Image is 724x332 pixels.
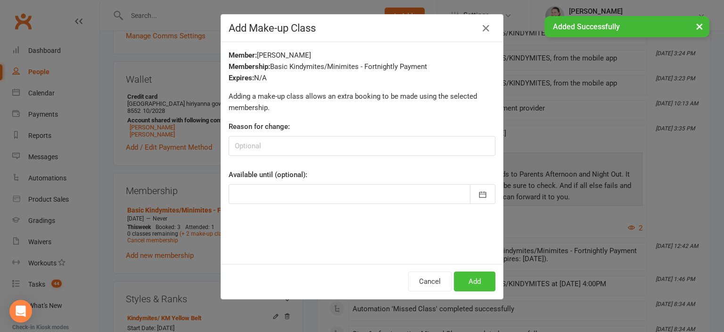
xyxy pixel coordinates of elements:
[229,61,495,72] div: Basic Kindymites/Minimites - Fortnightly Payment
[229,74,254,82] strong: Expires:
[691,16,708,36] button: ×
[544,16,709,37] div: Added Successfully
[229,72,495,84] div: N/A
[454,272,495,291] button: Add
[229,91,495,113] p: Adding a make-up class allows an extra booking to be made using the selected membership.
[229,62,270,71] strong: Membership:
[229,121,290,132] label: Reason for change:
[408,272,452,291] button: Cancel
[229,136,495,156] input: Optional
[229,50,495,61] div: [PERSON_NAME]
[229,51,257,60] strong: Member:
[9,300,32,323] div: Open Intercom Messenger
[229,169,307,180] label: Available until (optional):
